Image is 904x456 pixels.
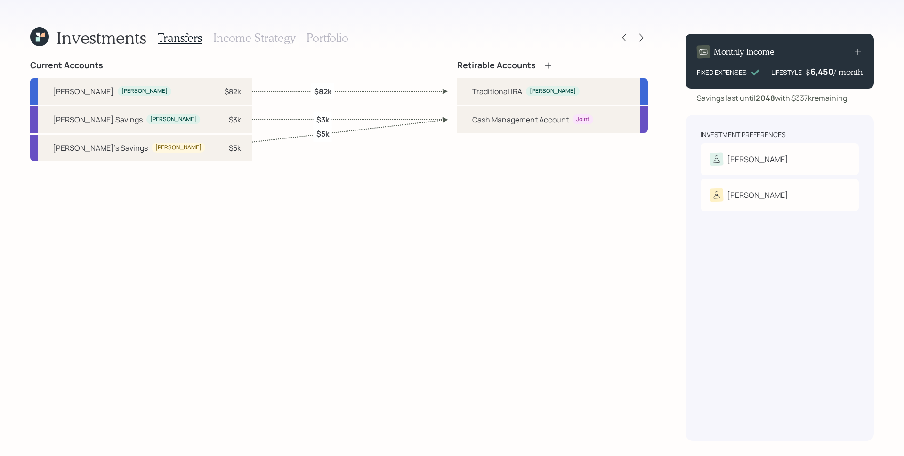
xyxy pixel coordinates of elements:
[697,92,847,104] div: Savings last until with $337k remaining
[576,115,589,123] div: Joint
[150,115,196,123] div: [PERSON_NAME]
[155,144,202,152] div: [PERSON_NAME]
[158,31,202,45] h3: Transfers
[457,60,536,71] h4: Retirable Accounts
[834,67,863,77] h4: / month
[225,86,241,97] div: $82k
[316,114,329,124] label: $3k
[229,142,241,154] div: $5k
[307,31,348,45] h3: Portfolio
[714,47,775,57] h4: Monthly Income
[53,142,148,154] div: [PERSON_NAME]'s Savings
[756,93,775,103] b: 2048
[53,86,114,97] div: [PERSON_NAME]
[229,114,241,125] div: $3k
[810,66,834,77] div: 6,450
[701,130,786,139] div: Investment Preferences
[30,60,103,71] h4: Current Accounts
[213,31,295,45] h3: Income Strategy
[472,114,569,125] div: Cash Management Account
[727,189,788,201] div: [PERSON_NAME]
[53,114,143,125] div: [PERSON_NAME] Savings
[697,67,747,77] div: FIXED EXPENSES
[727,154,788,165] div: [PERSON_NAME]
[472,86,522,97] div: Traditional IRA
[316,129,329,139] label: $5k
[121,87,168,95] div: [PERSON_NAME]
[314,86,331,96] label: $82k
[806,67,810,77] h4: $
[56,27,146,48] h1: Investments
[771,67,802,77] div: LIFESTYLE
[530,87,576,95] div: [PERSON_NAME]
